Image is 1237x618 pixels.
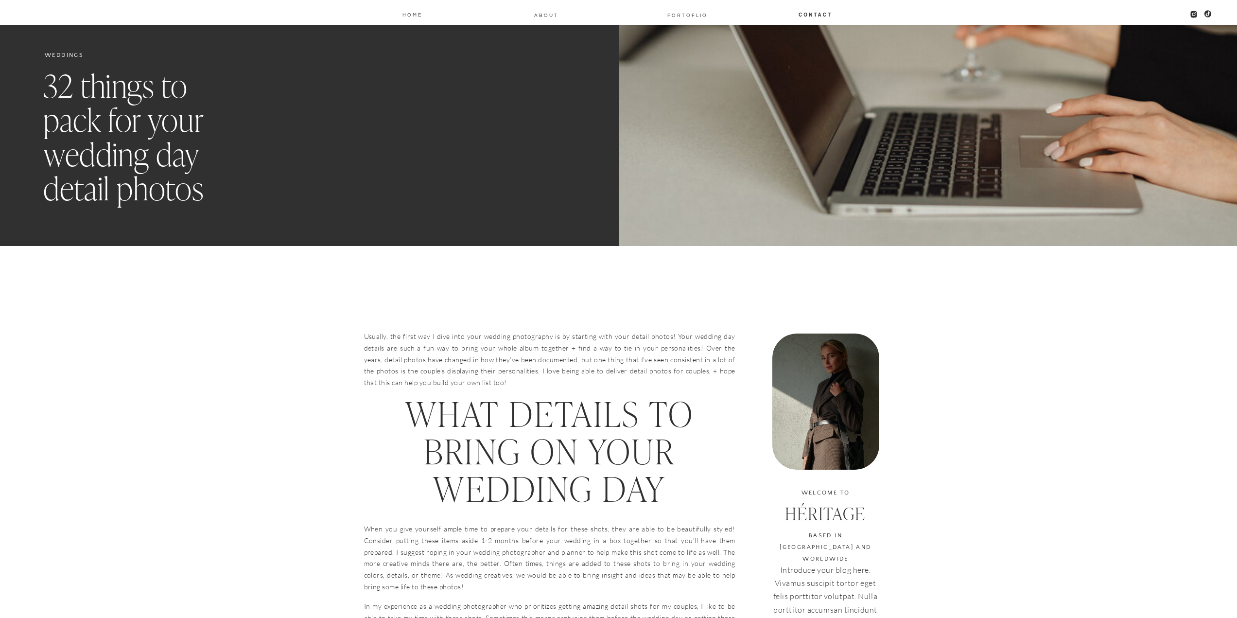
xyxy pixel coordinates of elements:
[798,10,833,18] a: Contact
[663,11,712,18] a: PORTOFLIO
[772,530,879,552] h3: based in [GEOGRAPHIC_DATA] and worldwide
[402,10,423,18] a: Home
[364,523,735,593] p: When you give yourself ample time to prepare your details for these shots, they are able to be be...
[45,52,84,58] a: Weddings
[364,331,735,388] p: Usually, the first way I dive into your wedding photography is by starting with your detail photo...
[364,396,735,509] h1: What details to bring on your wedding day
[534,11,559,18] a: About
[755,505,896,525] h3: Héritage
[43,70,248,207] h1: 32 things to pack for your wedding day detail photos
[772,487,879,498] h3: welcome to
